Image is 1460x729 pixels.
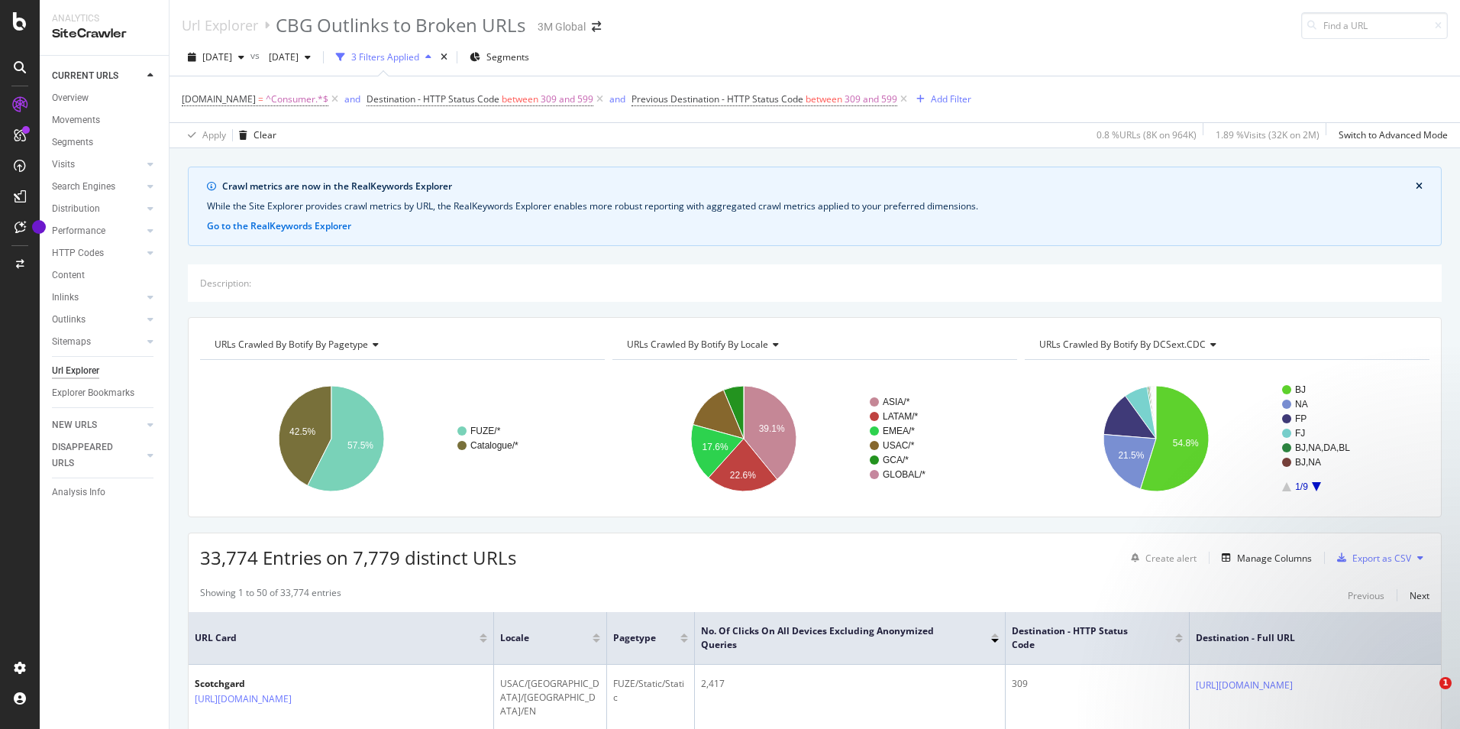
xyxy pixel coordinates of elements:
div: NEW URLS [52,417,97,433]
div: Manage Columns [1237,552,1312,565]
div: Outlinks [52,312,86,328]
text: 22.6% [730,470,756,481]
a: Segments [52,134,158,151]
button: Segments [464,45,535,70]
text: GCA/* [883,455,909,465]
div: DISAPPEARED URLS [52,439,129,471]
span: 309 and 599 [845,89,897,110]
div: Analysis Info [52,484,105,501]
div: info banner [188,167,1442,246]
div: Create alert [1145,552,1197,565]
div: 2,417 [701,677,999,691]
span: No. of Clicks On All Devices excluding anonymized queries [701,624,968,652]
iframe: Intercom live chat [1408,677,1445,714]
text: Catalogue/* [470,440,518,451]
div: CBG Outlinks to Broken URLs [276,12,525,38]
div: Visits [52,157,75,173]
text: 21.5% [1118,450,1144,461]
div: While the Site Explorer provides crawl metrics by URL, the RealKeywords Explorer enables more rob... [207,199,1423,213]
div: Clear [254,128,276,141]
span: pagetype [613,631,657,645]
a: Url Explorer [182,17,258,34]
div: arrow-right-arrow-left [592,21,601,32]
button: Go to the RealKeywords Explorer [207,219,351,233]
button: and [609,92,625,106]
button: Switch to Advanced Mode [1332,123,1448,147]
span: 309 and 599 [541,89,593,110]
div: Add Filter [931,92,971,105]
div: Movements [52,112,100,128]
span: 1 [1439,677,1452,689]
span: Destination - HTTP Status Code [367,92,499,105]
span: between [502,92,538,105]
div: Segments [52,134,93,151]
div: Showing 1 to 50 of 33,774 entries [200,586,341,604]
div: Search Engines [52,179,115,195]
button: Clear [233,123,276,147]
a: Performance [52,223,143,239]
text: LATAM/* [883,411,919,422]
h4: URLs Crawled By Botify By locale [624,332,1003,357]
text: 17.6% [703,442,728,452]
span: Segments [486,50,529,63]
span: URLs Crawled By Botify By DCSext.CDC [1039,338,1206,351]
div: Export as CSV [1352,552,1411,565]
text: 39.1% [759,423,785,434]
a: Analysis Info [52,484,158,501]
div: Distribution [52,201,100,217]
a: Url Explorer [52,363,158,379]
text: USAC/* [883,440,915,451]
div: HTTP Codes [52,245,104,261]
a: Inlinks [52,290,143,306]
button: Create alert [1125,546,1197,570]
text: 1/9 [1295,481,1308,492]
div: Sitemaps [52,334,91,350]
a: Overview [52,90,158,106]
div: Explorer Bookmarks [52,385,134,401]
input: Find a URL [1301,12,1448,39]
a: Distribution [52,201,143,217]
a: Content [52,267,158,283]
div: A chart. [200,372,601,505]
span: 2025 Oct. 5th [202,50,232,63]
span: between [806,92,842,105]
button: [DATE] [182,45,250,70]
button: 3 Filters Applied [330,45,438,70]
div: Crawl metrics are now in the RealKeywords Explorer [222,180,1416,193]
div: Overview [52,90,89,106]
div: Scotchgard [195,677,358,691]
text: BJ,NA,DA,BL [1295,442,1350,453]
a: CURRENT URLS [52,68,143,84]
span: 2025 Sep. 14th [263,50,299,63]
text: FJ [1295,428,1305,439]
div: Url Explorer [52,363,99,379]
div: Switch to Advanced Mode [1339,128,1448,141]
span: 33,774 Entries on 7,779 distinct URLs [200,545,516,570]
span: vs [250,49,263,62]
button: close banner [1412,177,1426,196]
text: FUZE/* [470,426,501,436]
a: Visits [52,157,143,173]
button: Apply [182,123,226,147]
span: [DOMAIN_NAME] [182,92,256,105]
a: NEW URLS [52,417,143,433]
text: EMEA/* [883,426,915,436]
a: Sitemaps [52,334,143,350]
div: 3M Global [538,19,586,34]
h4: URLs Crawled By Botify By pagetype [212,332,591,357]
div: Description: [200,277,251,290]
div: Tooltip anchor [32,220,46,234]
div: 1.89 % Visits ( 32K on 2M ) [1216,128,1319,141]
span: locale [500,631,570,645]
svg: A chart. [1025,372,1426,505]
span: URLs Crawled By Botify By locale [627,338,768,351]
text: 42.5% [289,426,315,437]
div: Apply [202,128,226,141]
span: ^Consumer.*$ [266,89,328,110]
svg: A chart. [612,372,1013,505]
text: ASIA/* [883,397,910,407]
div: 309 [1012,677,1183,691]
